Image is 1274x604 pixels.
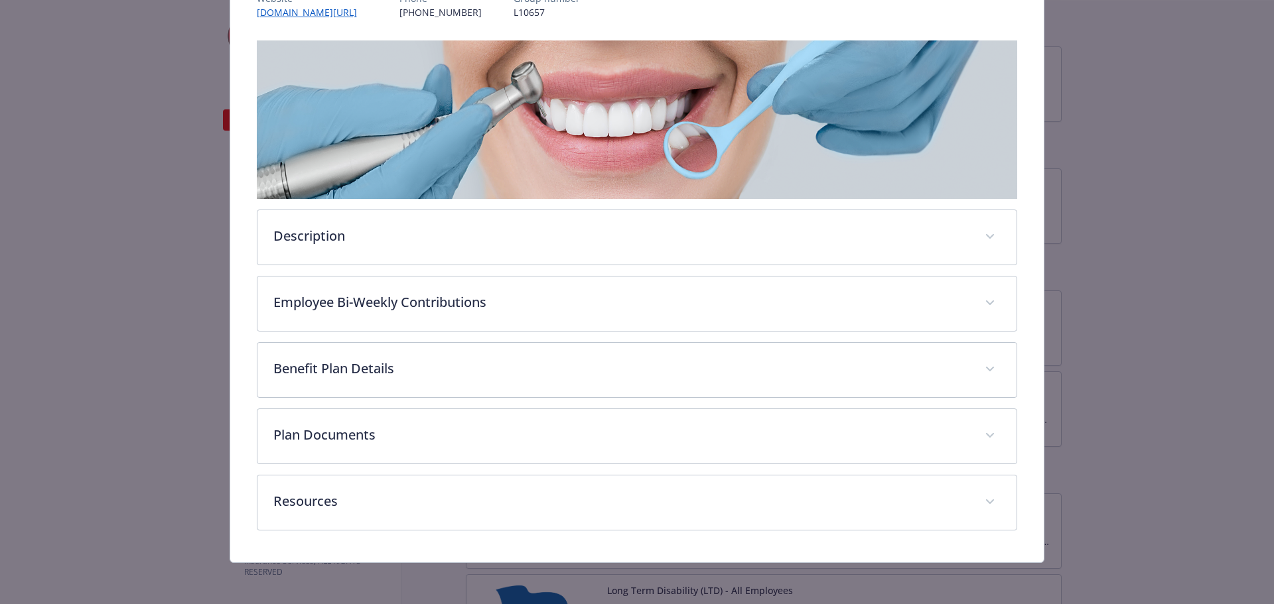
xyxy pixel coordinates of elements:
a: [DOMAIN_NAME][URL] [257,6,368,19]
p: Resources [273,491,969,511]
p: L10657 [514,5,580,19]
p: Employee Bi-Weekly Contributions [273,292,969,312]
p: [PHONE_NUMBER] [399,5,482,19]
p: Description [273,226,969,246]
p: Benefit Plan Details [273,359,969,379]
div: Plan Documents [257,409,1017,463]
div: Description [257,210,1017,265]
p: Plan Documents [273,425,969,445]
div: Resources [257,475,1017,530]
div: Employee Bi-Weekly Contributions [257,276,1017,331]
img: banner [257,40,1018,199]
div: Benefit Plan Details [257,343,1017,397]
